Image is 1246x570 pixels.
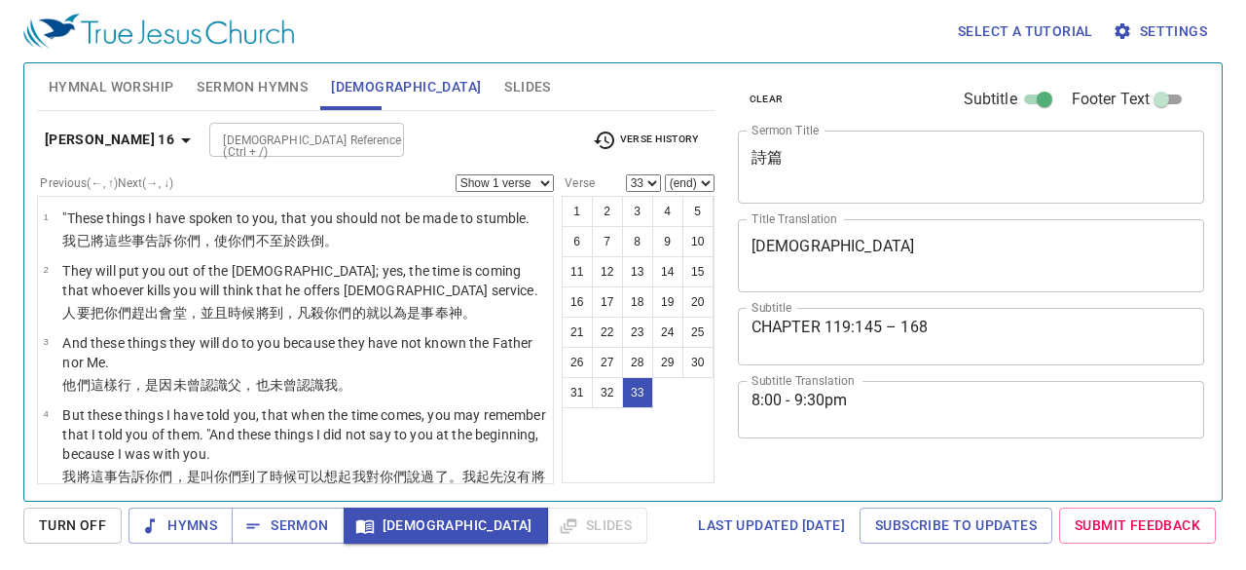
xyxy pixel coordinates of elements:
[283,377,352,393] wg3761: 曾認識我
[324,233,338,248] wg4624: 。
[228,377,351,393] wg1097: 父
[43,211,48,222] span: 1
[62,303,547,323] p: 人要把
[682,317,714,348] button: 25
[104,305,476,321] wg4160: 你們
[622,317,653,348] button: 23
[241,377,351,393] wg3962: ，也未
[421,305,476,321] wg1380: 事奉
[562,377,593,408] button: 31
[173,377,352,393] wg3754: 未
[331,75,481,99] span: [DEMOGRAPHIC_DATA]
[875,513,1037,538] span: Subscribe to Updates
[562,196,593,227] button: 1
[449,305,476,321] wg2999: 神
[45,128,174,152] b: [PERSON_NAME] 16
[338,377,351,393] wg1691: 。
[581,126,710,155] button: Verse History
[751,318,1191,355] textarea: CHAPTER 119:145 – 168
[652,317,683,348] button: 24
[145,233,338,248] wg5023: 告訴
[950,14,1101,50] button: Select a tutorial
[62,261,547,300] p: They will put you out of the [DEMOGRAPHIC_DATA]; yes, the time is coming that whoever kills you w...
[592,226,623,257] button: 7
[652,256,683,287] button: 14
[62,467,547,506] p: 我將這事
[62,333,547,372] p: And these things they will do to you because they have not known the Father nor Me.
[144,513,217,538] span: Hymns
[187,305,476,321] wg656: ，並且
[682,226,714,257] button: 10
[958,19,1093,44] span: Select a tutorial
[504,75,550,99] span: Slides
[118,377,352,393] wg5023: 行
[62,469,544,504] wg5023: 告訴
[751,237,1191,274] textarea: [DEMOGRAPHIC_DATA]
[283,305,476,321] wg2064: ，凡
[593,129,698,152] span: Verse History
[860,508,1052,544] a: Subscribe to Updates
[592,256,623,287] button: 12
[297,233,338,248] wg3363: 跌倒
[173,233,339,248] wg2980: 你們
[751,148,1191,185] textarea: 詩篇
[1059,508,1216,544] a: Submit Feedback
[462,305,476,321] wg2316: 。
[311,305,476,321] wg3956: 殺
[128,508,233,544] button: Hymns
[652,226,683,257] button: 9
[215,129,366,151] input: Type Bible Reference
[562,256,593,287] button: 11
[40,177,173,189] label: Previous (←, ↑) Next (→, ↓)
[682,196,714,227] button: 5
[197,75,308,99] span: Sermon Hymns
[352,305,476,321] wg5209: 的就以為是
[228,305,476,321] wg235: 時候
[1109,14,1215,50] button: Settings
[62,209,530,228] p: "These things I have spoken to you, that you should not be made to stumble.
[256,305,476,321] wg5610: 將到
[344,508,548,544] button: [DEMOGRAPHIC_DATA]
[682,286,714,318] button: 20
[592,317,623,348] button: 22
[43,408,48,419] span: 4
[62,375,547,395] p: 他們這樣
[562,286,593,318] button: 16
[592,196,623,227] button: 2
[652,286,683,318] button: 19
[592,286,623,318] button: 17
[62,405,547,464] p: But these things I have told you, that when the time comes, you may remember that I told you of t...
[622,347,653,378] button: 28
[592,347,623,378] button: 27
[201,233,339,248] wg5213: ，使你們不至於
[562,317,593,348] button: 21
[652,347,683,378] button: 29
[37,122,205,158] button: [PERSON_NAME] 16
[324,305,476,321] wg615: 你們
[964,88,1017,111] span: Subtitle
[1075,513,1200,538] span: Submit Feedback
[49,75,174,99] span: Hymnal Worship
[751,391,1191,428] textarea: 8:00 - 9:30pm
[1072,88,1151,111] span: Footer Text
[131,377,351,393] wg4160: ，是因
[187,377,352,393] wg3756: 曾認識
[131,305,476,321] wg5209: 趕出會堂
[622,286,653,318] button: 18
[62,469,544,504] wg2443: 你們到了
[682,347,714,378] button: 30
[43,264,48,275] span: 2
[1117,19,1207,44] span: Settings
[562,226,593,257] button: 6
[750,91,784,108] span: clear
[62,469,544,504] wg5213: ，是叫
[622,256,653,287] button: 13
[43,336,48,347] span: 3
[698,513,845,538] span: Last updated [DATE]
[23,14,294,49] img: True Jesus Church
[652,196,683,227] button: 4
[738,88,795,111] button: clear
[62,469,544,504] wg2064: 時候
[62,469,544,504] wg5610: 可以想起
[562,177,595,189] label: Verse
